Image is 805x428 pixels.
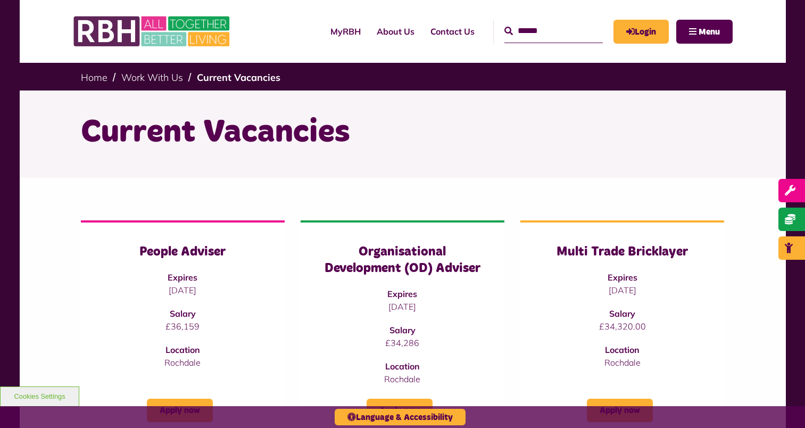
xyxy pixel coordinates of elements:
h3: People Adviser [102,244,263,260]
a: MyRBH [322,17,369,46]
a: Apply now [587,399,653,422]
a: MyRBH [613,20,669,44]
h3: Multi Trade Bricklayer [542,244,703,260]
p: [DATE] [542,284,703,297]
a: About Us [369,17,422,46]
a: Work With Us [121,71,183,84]
p: [DATE] [322,300,483,313]
p: £34,320.00 [542,320,703,333]
p: [DATE] [102,284,263,297]
a: Current Vacancies [197,71,280,84]
button: Navigation [676,20,733,44]
strong: Expires [387,289,417,299]
iframe: Netcall Web Assistant for live chat [757,380,805,428]
a: Apply now [367,399,433,422]
strong: Expires [168,272,197,283]
h3: Organisational Development (OD) Adviser [322,244,483,277]
p: Rochdale [102,356,263,369]
p: Rochdale [542,356,703,369]
p: £34,286 [322,336,483,349]
strong: Location [605,344,640,355]
h1: Current Vacancies [81,112,725,153]
a: Contact Us [422,17,483,46]
strong: Salary [170,308,196,319]
img: RBH [73,11,233,52]
button: Language & Accessibility [335,409,466,425]
span: Menu [699,28,720,36]
strong: Location [385,361,420,372]
p: Rochdale [322,373,483,385]
strong: Salary [389,325,416,335]
strong: Salary [609,308,635,319]
a: Home [81,71,107,84]
a: Apply now [147,399,213,422]
strong: Location [165,344,200,355]
strong: Expires [608,272,637,283]
p: £36,159 [102,320,263,333]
